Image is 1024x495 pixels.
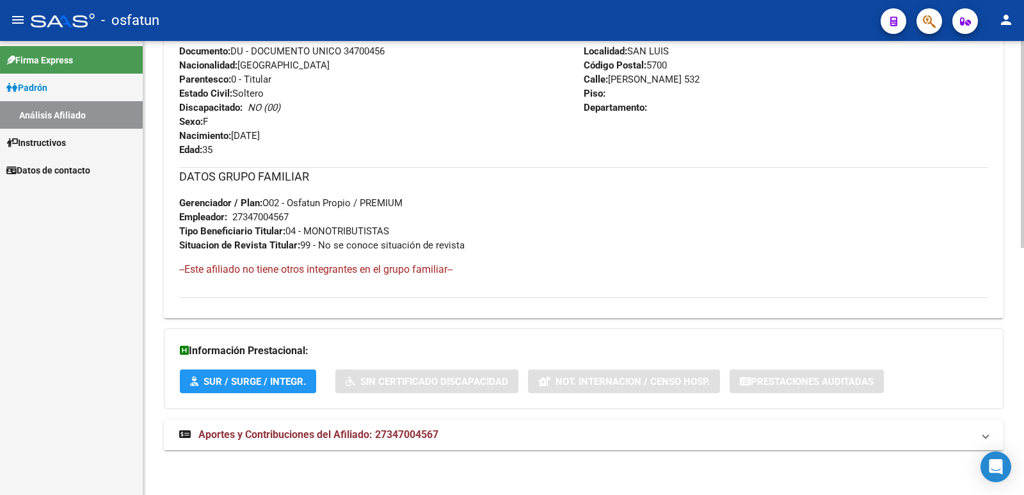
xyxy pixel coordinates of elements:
[335,369,518,393] button: Sin Certificado Discapacidad
[179,197,403,209] span: O02 - Osfatun Propio / PREMIUM
[179,45,385,57] span: DU - DOCUMENTO UNICO 34700456
[584,60,667,71] span: 5700
[584,74,608,85] strong: Calle:
[6,53,73,67] span: Firma Express
[198,428,438,441] span: Aportes y Contribuciones del Afiliado: 27347004567
[360,376,508,387] span: Sin Certificado Discapacidad
[179,74,271,85] span: 0 - Titular
[180,342,988,360] h3: Información Prestacional:
[179,116,208,127] span: F
[179,45,230,57] strong: Documento:
[584,74,700,85] span: [PERSON_NAME] 532
[584,45,627,57] strong: Localidad:
[6,163,90,177] span: Datos de contacto
[179,102,243,113] strong: Discapacitado:
[6,81,47,95] span: Padrón
[164,419,1004,450] mat-expansion-panel-header: Aportes y Contribuciones del Afiliado: 27347004567
[180,369,316,393] button: SUR / SURGE / INTEGR.
[179,211,227,223] strong: Empleador:
[179,239,465,251] span: 99 - No se conoce situación de revista
[179,225,389,237] span: 04 - MONOTRIBUTISTAS
[204,376,306,387] span: SUR / SURGE / INTEGR.
[528,369,720,393] button: Not. Internacion / Censo Hosp.
[6,136,66,150] span: Instructivos
[980,451,1011,482] div: Open Intercom Messenger
[179,263,988,277] h4: --Este afiliado no tiene otros integrantes en el grupo familiar--
[584,88,605,99] strong: Piso:
[751,376,874,387] span: Prestaciones Auditadas
[179,144,202,156] strong: Edad:
[179,88,232,99] strong: Estado Civil:
[998,12,1014,28] mat-icon: person
[179,31,259,43] span: 27347004567
[10,12,26,28] mat-icon: menu
[179,60,330,71] span: [GEOGRAPHIC_DATA]
[556,376,710,387] span: Not. Internacion / Censo Hosp.
[101,6,159,35] span: - osfatun
[179,74,231,85] strong: Parentesco:
[179,144,212,156] span: 35
[179,88,264,99] span: Soltero
[179,130,231,142] strong: Nacimiento:
[179,197,262,209] strong: Gerenciador / Plan:
[179,116,203,127] strong: Sexo:
[584,102,647,113] strong: Departamento:
[248,102,280,113] i: NO (00)
[232,210,289,224] div: 27347004567
[179,31,202,43] strong: CUIL:
[584,31,664,43] span: San Luis
[584,60,646,71] strong: Código Postal:
[179,225,285,237] strong: Tipo Beneficiario Titular:
[584,31,627,43] strong: Provincia:
[730,369,884,393] button: Prestaciones Auditadas
[179,130,260,142] span: [DATE]
[584,45,669,57] span: SAN LUIS
[179,60,237,71] strong: Nacionalidad:
[179,168,988,186] h3: DATOS GRUPO FAMILIAR
[179,239,300,251] strong: Situacion de Revista Titular:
